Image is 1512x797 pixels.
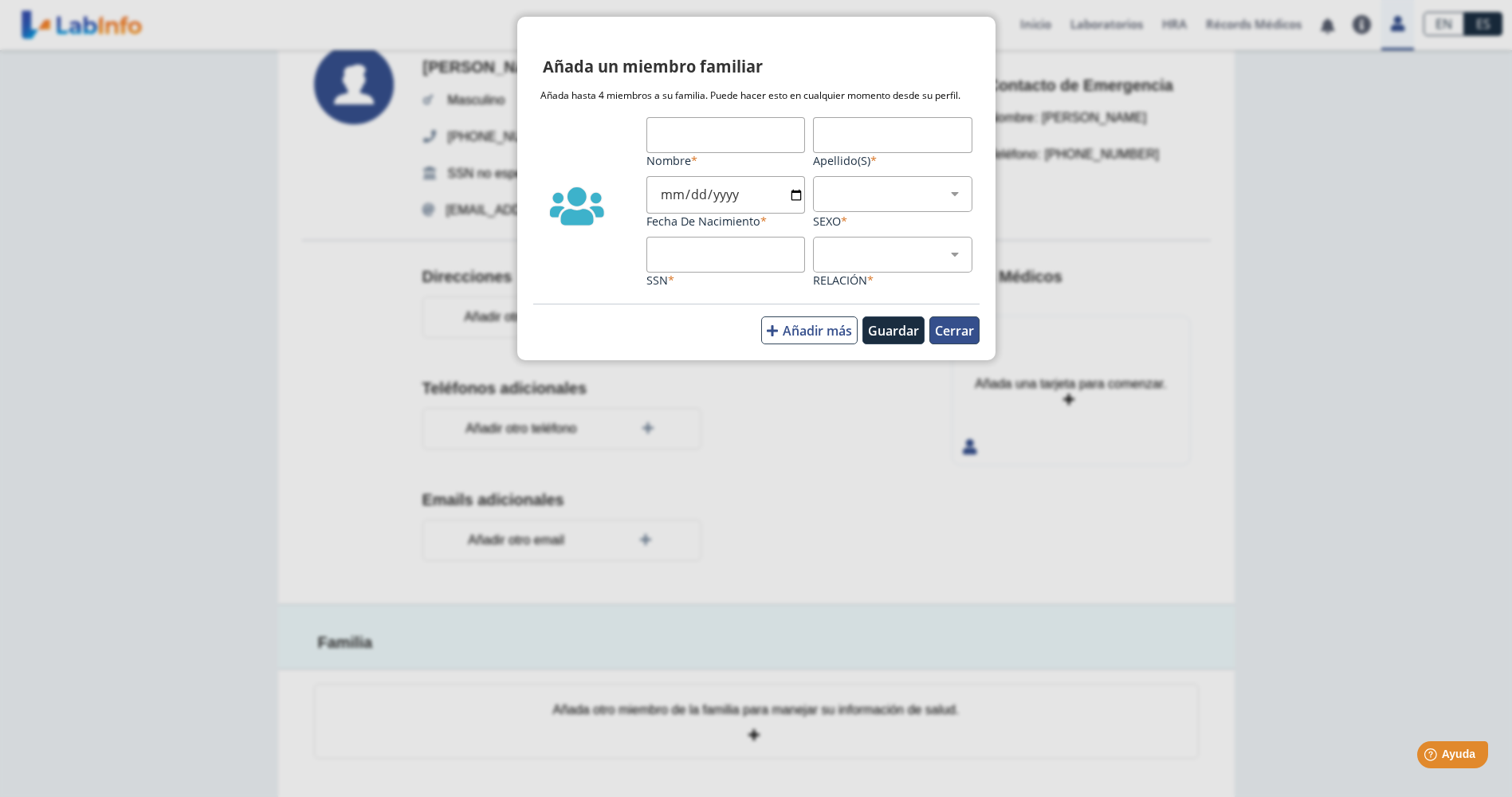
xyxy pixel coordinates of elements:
[646,153,806,168] label: Nombre
[813,214,972,229] label: Sexo
[813,273,972,288] label: Relación
[543,55,763,79] h4: Añada un miembro familiar
[813,153,972,168] label: Apellido(s)
[646,214,806,229] label: Fecha de Nacimiento
[761,316,858,344] button: Añadir más
[783,322,852,340] span: Añadir más
[862,316,925,344] button: Guardar
[929,316,980,344] button: Cerrar
[646,273,806,288] label: SSN
[1370,735,1494,779] iframe: Help widget launcher
[540,88,972,103] div: Añada hasta 4 miembros a su familia. Puede hacer esto en cualquier momento desde su perfil.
